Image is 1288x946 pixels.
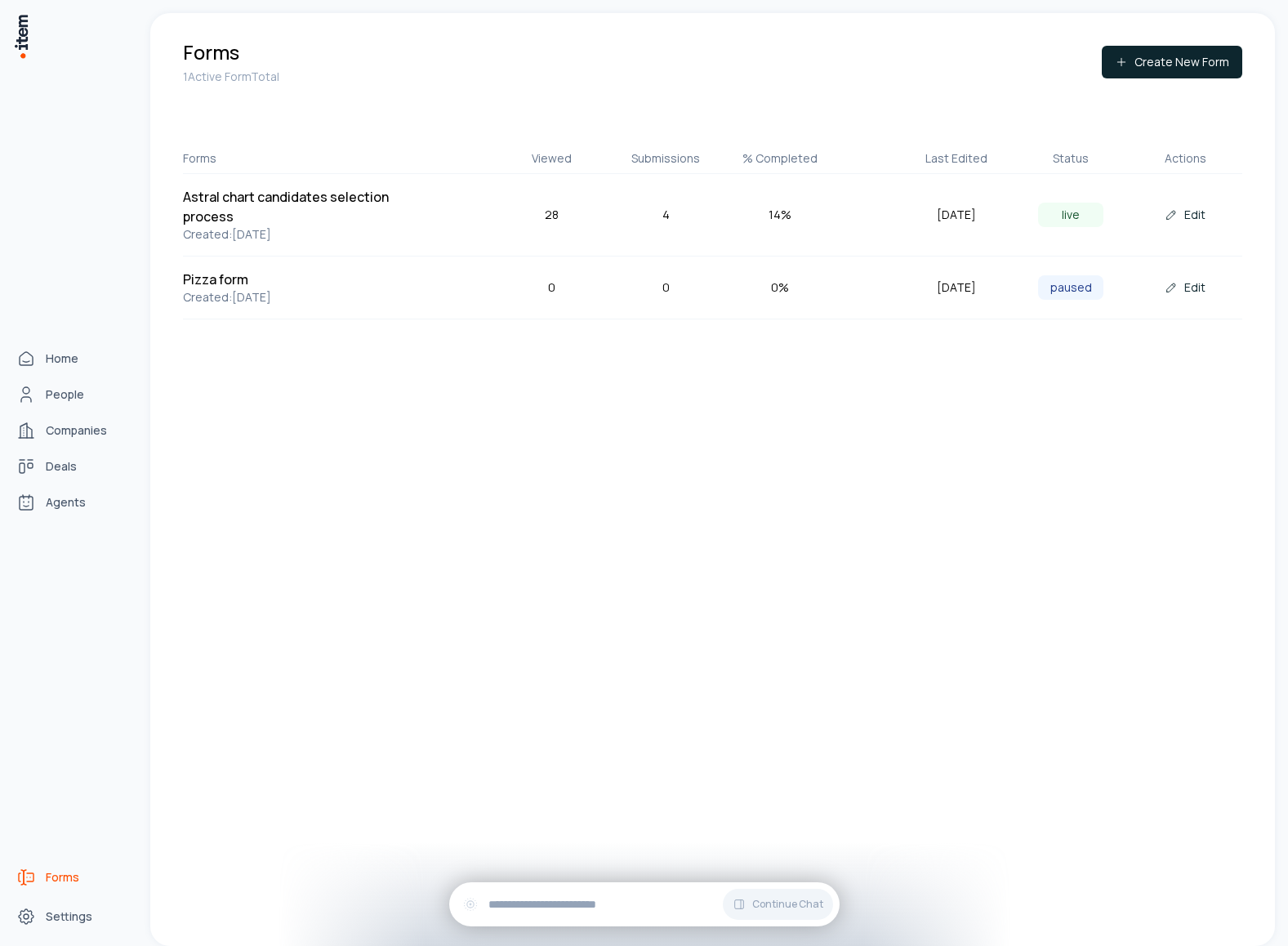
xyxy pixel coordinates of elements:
img: Item Brain Logo [13,13,29,60]
div: Status [1014,150,1128,167]
span: Settings [46,908,92,925]
a: People [10,378,134,411]
button: Continue Chat [723,889,833,920]
div: [DATE] [899,279,1014,297]
button: Edit [1152,271,1219,304]
h1: Forms [183,39,279,65]
div: Viewed [494,150,608,167]
span: People [46,386,84,403]
span: Continue Chat [752,898,823,911]
a: Settings [10,900,134,933]
div: [DATE] [899,206,1014,224]
button: Create New Form [1102,46,1242,78]
span: Home [46,350,78,367]
a: Forms [10,861,134,894]
div: Last Edited [899,150,1014,167]
h5: Pizza form [183,270,432,289]
div: live [1038,203,1103,227]
a: Agents [10,486,134,519]
div: % Completed [723,150,837,167]
p: Created: [DATE] [183,289,432,306]
div: 0 % [723,279,837,297]
p: 1 Active Form Total [183,69,279,85]
span: Companies [46,422,107,439]
span: Forms [46,869,79,886]
div: 14 % [723,206,837,224]
button: Edit [1152,199,1219,231]
div: 4 [608,206,723,224]
div: 0 [608,279,723,297]
span: Agents [46,494,86,511]
div: paused [1038,275,1103,300]
a: Home [10,342,134,375]
h5: Astral chart candidates selection process [183,187,432,226]
a: Companies [10,414,134,447]
div: Submissions [608,150,723,167]
div: 0 [494,279,608,297]
p: Created: [DATE] [183,226,432,243]
div: Forms [183,150,432,167]
div: Continue Chat [449,882,840,926]
div: Actions [1128,150,1242,167]
span: Deals [46,458,77,475]
div: 28 [494,206,608,224]
a: Deals [10,450,134,483]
